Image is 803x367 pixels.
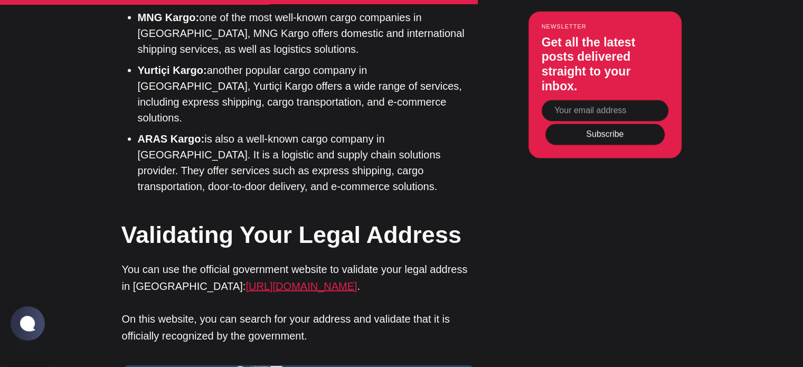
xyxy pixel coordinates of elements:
[545,124,665,145] button: Subscribe
[138,62,476,126] li: another popular cargo company in [GEOGRAPHIC_DATA], Yurtiçi Kargo offers a wide range of services...
[542,23,668,29] small: Newsletter
[122,261,476,295] p: You can use the official government website to validate your legal address in [GEOGRAPHIC_DATA]: .
[138,12,200,23] strong: MNG Kargo:
[542,100,668,121] input: Your email address
[138,10,476,57] li: one of the most well-known cargo companies in [GEOGRAPHIC_DATA], MNG Kargo offers domestic and in...
[121,218,475,251] h2: Validating Your Legal Address
[122,310,476,344] p: On this website, you can search for your address and validate that it is officially recognized by...
[245,280,357,292] a: [URL][DOMAIN_NAME]
[138,64,207,76] strong: Yurtiçi Kargo:
[138,133,205,145] strong: ARAS Kargo:
[138,131,476,194] li: is also a well-known cargo company in [GEOGRAPHIC_DATA]. It is a logistic and supply chain soluti...
[542,35,668,93] h3: Get all the latest posts delivered straight to your inbox.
